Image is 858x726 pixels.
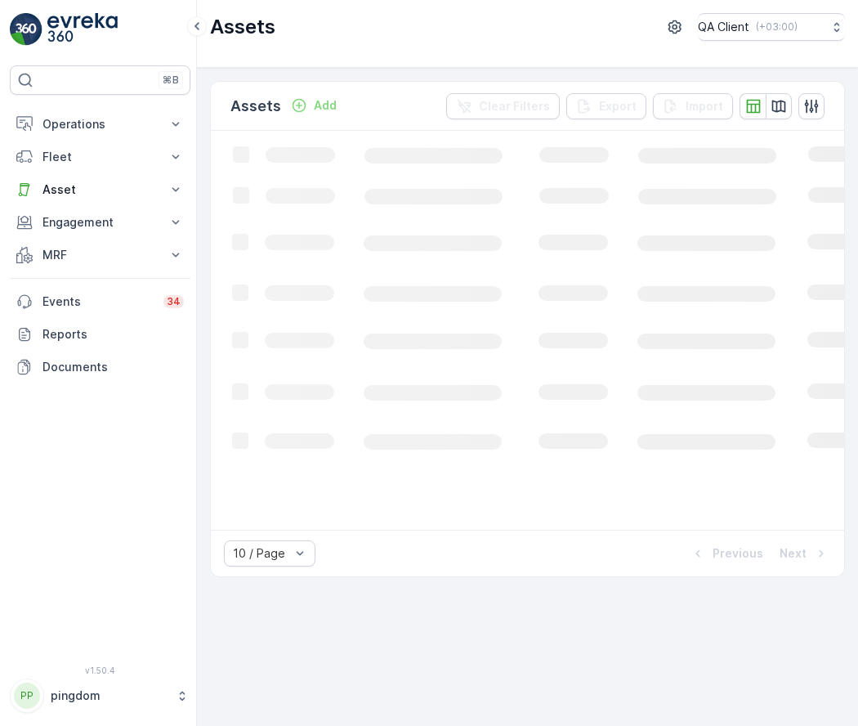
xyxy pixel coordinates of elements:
p: Assets [210,14,275,40]
button: Previous [688,544,765,563]
button: Export [566,93,646,119]
p: ⌘B [163,74,179,87]
p: Add [314,97,337,114]
p: Export [599,98,637,114]
button: Clear Filters [446,93,560,119]
button: Engagement [10,206,190,239]
img: logo [10,13,42,46]
p: Fleet [42,149,158,165]
a: Documents [10,351,190,383]
div: PP [14,683,40,709]
button: Add [284,96,343,115]
a: Events34 [10,285,190,318]
p: Next [780,545,807,562]
p: Operations [42,116,158,132]
p: Documents [42,359,184,375]
button: PPpingdom [10,679,190,713]
p: Clear Filters [479,98,550,114]
p: Previous [713,545,763,562]
p: 34 [167,295,181,308]
button: Import [653,93,733,119]
p: Import [686,98,723,114]
p: pingdom [51,688,168,704]
a: Reports [10,318,190,351]
button: QA Client(+03:00) [698,13,845,41]
img: logo_light-DOdMpM7g.png [47,13,118,46]
button: Next [778,544,831,563]
p: Engagement [42,214,158,231]
p: Reports [42,326,184,343]
p: MRF [42,247,158,263]
button: Fleet [10,141,190,173]
button: MRF [10,239,190,271]
p: ( +03:00 ) [756,20,798,34]
p: Assets [230,95,281,118]
button: Operations [10,108,190,141]
p: Events [42,294,154,310]
span: v 1.50.4 [10,665,190,675]
p: QA Client [698,19,749,35]
button: Asset [10,173,190,206]
p: Asset [42,181,158,198]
